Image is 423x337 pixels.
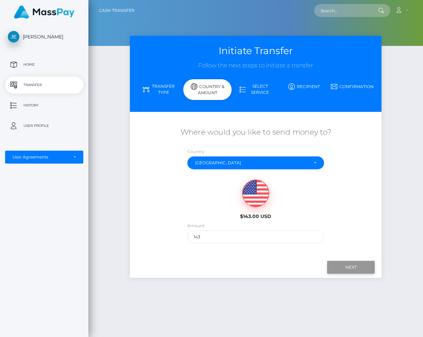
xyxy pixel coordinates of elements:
[8,60,81,70] p: Home
[328,81,376,92] a: Confirmation
[135,62,376,70] h3: Follow the next steps to initiate a transfer
[242,180,269,207] img: USD.png
[187,156,324,169] button: United States
[5,151,83,164] button: User Agreements
[280,81,328,92] a: Recipient
[135,44,376,57] h3: Initiate Transfer
[5,77,83,94] a: Transfer
[187,231,324,243] input: Amount to send in USD (Maximum: 143)
[314,4,378,17] input: Search...
[135,81,183,98] a: Transfer Type
[187,223,205,229] label: Amount
[5,34,83,40] span: [PERSON_NAME]
[5,97,83,114] a: History
[183,79,232,100] div: Country & Amount
[135,127,376,138] h5: Where would you like to send money to?
[8,100,81,111] p: History
[232,81,280,98] a: Select Service
[14,5,74,19] img: MassPay
[5,56,83,73] a: Home
[5,117,83,134] a: User Profile
[99,3,135,18] a: Cash Transfer
[8,121,81,131] p: User Profile
[195,160,308,166] div: [GEOGRAPHIC_DATA]
[13,154,68,160] div: User Agreements
[8,80,81,90] p: Transfer
[327,261,375,274] input: Next
[226,214,286,219] h6: $143.00 USD
[187,149,204,155] label: Country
